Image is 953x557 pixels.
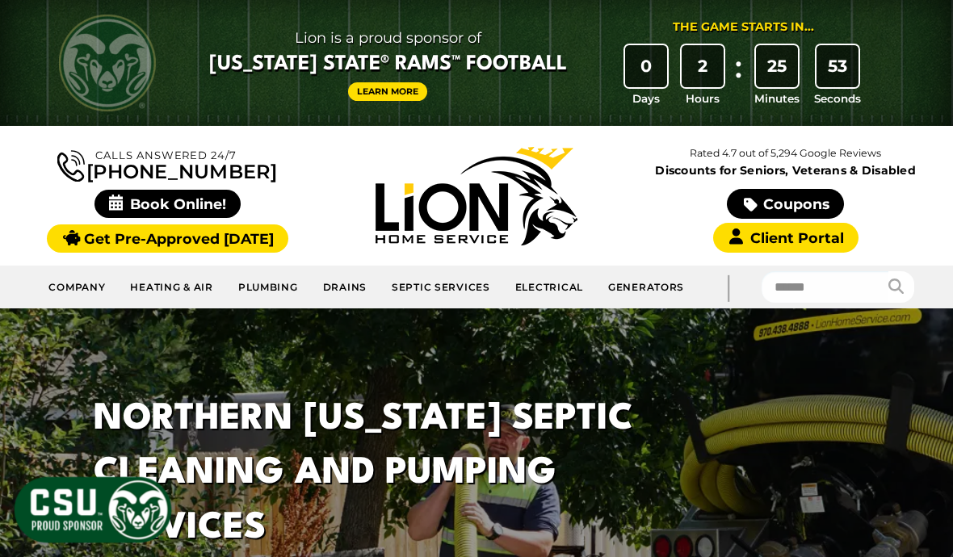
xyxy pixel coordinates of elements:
[596,272,696,302] a: Generators
[94,190,241,218] span: Book Online!
[686,90,720,107] span: Hours
[57,147,277,182] a: [PHONE_NUMBER]
[209,51,567,78] span: [US_STATE] State® Rams™ Football
[632,90,660,107] span: Days
[311,272,380,302] a: Drains
[713,223,859,253] a: Client Portal
[47,224,288,253] a: Get Pre-Approved [DATE]
[682,45,724,87] div: 2
[754,90,800,107] span: Minutes
[727,189,843,219] a: Coupons
[625,45,667,87] div: 0
[12,475,174,545] img: CSU Sponsor Badge
[380,272,503,302] a: Septic Services
[817,45,859,87] div: 53
[36,272,118,302] a: Company
[118,272,225,302] a: Heating & Air
[756,45,798,87] div: 25
[731,45,747,107] div: :
[226,272,311,302] a: Plumbing
[59,15,156,111] img: CSU Rams logo
[209,25,567,51] span: Lion is a proud sponsor of
[814,90,861,107] span: Seconds
[696,266,761,308] div: |
[635,165,937,176] span: Discounts for Seniors, Veterans & Disabled
[376,147,577,245] img: Lion Home Service
[673,19,814,36] div: The Game Starts in...
[94,392,682,555] h1: Northern [US_STATE] Septic Cleaning And Pumping Services
[348,82,427,101] a: Learn More
[503,272,596,302] a: Electrical
[631,144,940,162] p: Rated 4.7 out of 5,294 Google Reviews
